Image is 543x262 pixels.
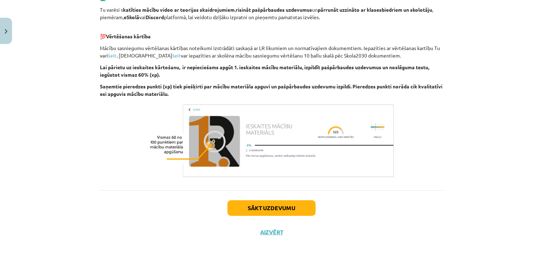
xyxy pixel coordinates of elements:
[124,14,139,20] strong: eSkolā
[100,25,443,40] p: 💯
[123,6,235,13] strong: katīties mācību video ar teorijas skaidrojumiem
[108,52,117,59] a: šeit
[5,29,7,34] img: icon-close-lesson-0947bae3869378f0d4975bcd49f059093ad1ed9edebbc8119c70593378902aed.svg
[100,83,442,97] b: Saņemtie pieredzes punkti (xp) tiek piešķirti par mācību materiāla apguvi un pašpārbaudes uzdevum...
[106,33,151,39] b: Vērtēšanas kārtība
[318,6,432,13] strong: pārrunāt uzzināto ar klasesbiedriem un skolotāju
[100,6,443,21] p: Tu varēsi s , un , piemēram, vai platformā, lai veidotu dziļāku izpratni un pieņemtu pamatotas iz...
[100,44,443,59] p: Mācību sasniegumu vērtēšanas kārtības noteikumi izstrādāti saskaņā ar LR likumiem un normatīvajie...
[227,200,316,216] button: Sākt uzdevumu
[100,64,429,78] b: Lai pārietu uz ieskaites kārtošanu, ir nepieciešams apgūt 1. ieskaites mācību materiālu, izpildīt...
[146,14,164,20] strong: Discord
[258,229,285,236] button: Aizvērt
[236,6,312,13] strong: risināt pašpārbaudes uzdevumus
[172,52,181,59] a: šeit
